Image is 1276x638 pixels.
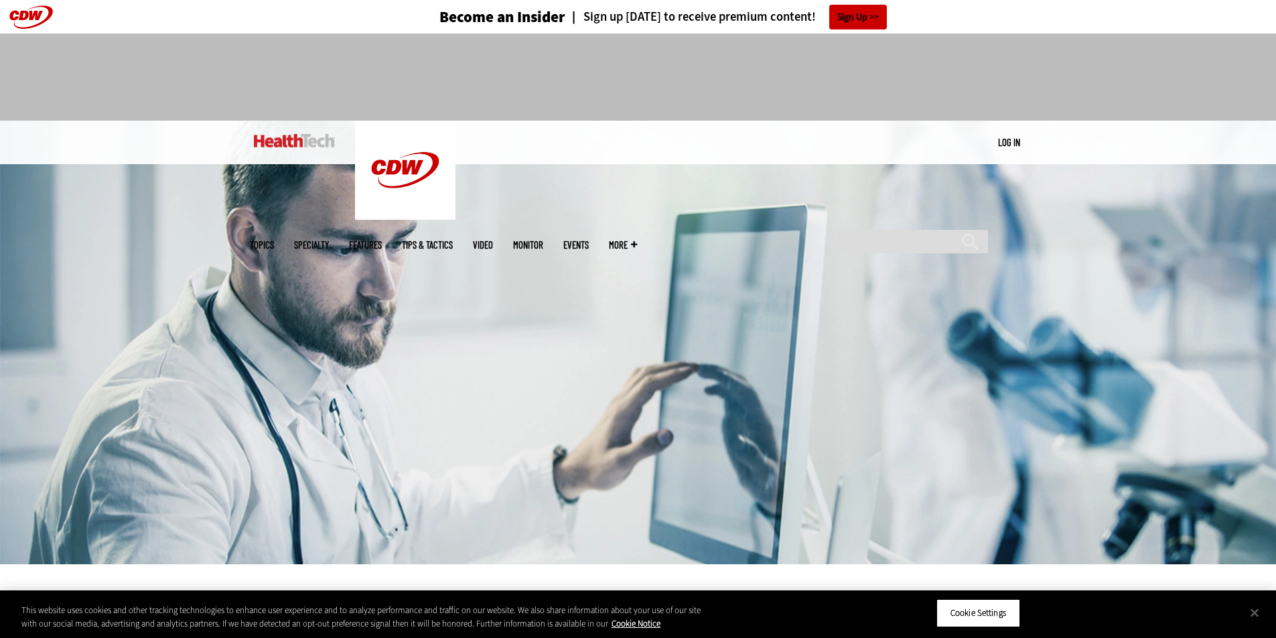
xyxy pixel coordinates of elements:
[513,240,543,250] a: MonITor
[936,599,1020,627] button: Cookie Settings
[355,209,455,223] a: CDW
[349,240,382,250] a: Features
[294,240,329,250] span: Specialty
[389,9,565,25] a: Become an Insider
[473,240,493,250] a: Video
[829,5,887,29] a: Sign Up
[439,9,565,25] h3: Become an Insider
[563,240,589,250] a: Events
[395,47,882,107] iframe: advertisement
[402,240,453,250] a: Tips & Tactics
[250,240,274,250] span: Topics
[21,604,702,630] div: This website uses cookies and other tracking technologies to enhance user experience and to analy...
[998,136,1020,148] a: Log in
[612,618,660,629] a: More information about your privacy
[1240,598,1269,627] button: Close
[355,121,455,220] img: Home
[565,11,816,23] a: Sign up [DATE] to receive premium content!
[609,240,637,250] span: More
[998,135,1020,149] div: User menu
[254,134,335,147] img: Home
